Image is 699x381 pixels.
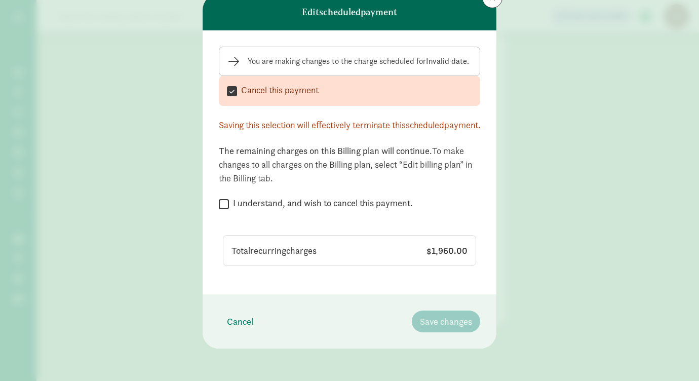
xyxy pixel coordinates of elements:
span: Save changes [420,315,472,328]
button: Cancel [219,311,261,332]
div: You are making changes to the charge scheduled for [248,55,469,67]
span: Cancel [227,315,253,328]
label: I understand, and wish to cancel this payment. [229,197,413,209]
div: To make changes to all charges on the Billing plan, select “Edit billing plan” in the Billing tab. [219,144,480,197]
strong: The remaining charges on this Billing plan will continue. [219,145,432,157]
strong: Invalid date. [426,56,469,66]
span: $1,960.00 [426,244,468,257]
iframe: Chat Widget [648,332,699,381]
button: Save changes [412,311,480,332]
h6: Edit scheduled payment [302,7,397,17]
span: Total recurring charges [231,244,317,257]
label: Cancel this payment [237,84,319,96]
div: Saving this selection will effectively terminate this scheduled payment. [219,118,480,132]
